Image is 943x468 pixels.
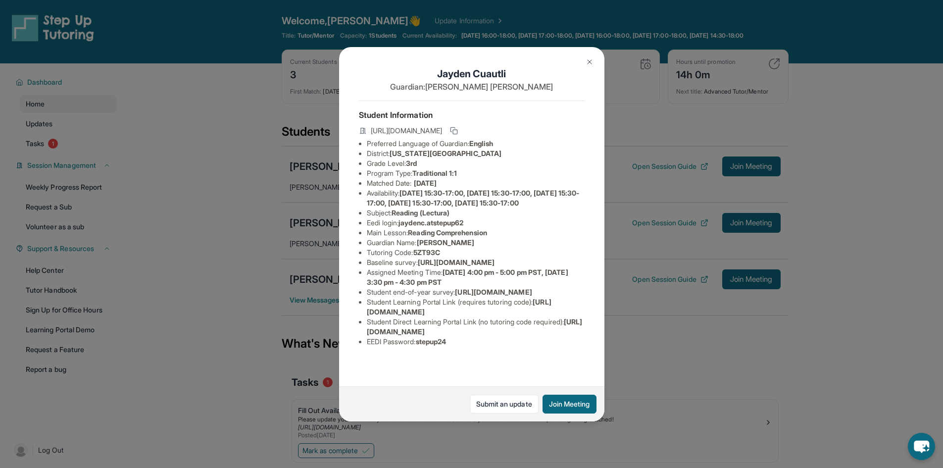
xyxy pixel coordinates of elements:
[367,168,585,178] li: Program Type:
[413,248,440,257] span: 5ZT93C
[367,188,585,208] li: Availability:
[367,228,585,238] li: Main Lesson :
[414,179,437,187] span: [DATE]
[359,81,585,93] p: Guardian: [PERSON_NAME] [PERSON_NAME]
[469,139,494,148] span: English
[367,297,585,317] li: Student Learning Portal Link (requires tutoring code) :
[367,258,585,267] li: Baseline survey :
[367,189,580,207] span: [DATE] 15:30-17:00, [DATE] 15:30-17:00, [DATE] 15:30-17:00, [DATE] 15:30-17:00, [DATE] 15:30-17:00
[586,58,594,66] img: Close Icon
[455,288,532,296] span: [URL][DOMAIN_NAME]
[418,258,495,266] span: [URL][DOMAIN_NAME]
[908,433,935,460] button: chat-button
[367,238,585,248] li: Guardian Name :
[359,109,585,121] h4: Student Information
[543,395,596,414] button: Join Meeting
[448,125,460,137] button: Copy link
[359,67,585,81] h1: Jayden Cuautli
[406,159,417,167] span: 3rd
[367,178,585,188] li: Matched Date:
[416,337,447,346] span: stepup24
[367,158,585,168] li: Grade Level:
[367,268,568,286] span: [DATE] 4:00 pm - 5:00 pm PST, [DATE] 3:30 pm - 4:30 pm PST
[367,218,585,228] li: Eedi login :
[371,126,442,136] span: [URL][DOMAIN_NAME]
[417,238,475,247] span: [PERSON_NAME]
[367,139,585,149] li: Preferred Language of Guardian:
[367,267,585,287] li: Assigned Meeting Time :
[367,149,585,158] li: District:
[367,248,585,258] li: Tutoring Code :
[392,208,449,217] span: Reading (Lectura)
[390,149,501,157] span: [US_STATE][GEOGRAPHIC_DATA]
[367,208,585,218] li: Subject :
[412,169,457,177] span: Traditional 1:1
[367,317,585,337] li: Student Direct Learning Portal Link (no tutoring code required) :
[367,337,585,347] li: EEDI Password :
[408,228,487,237] span: Reading Comprehension
[470,395,539,414] a: Submit an update
[367,287,585,297] li: Student end-of-year survey :
[398,218,463,227] span: jaydenc.atstepup62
